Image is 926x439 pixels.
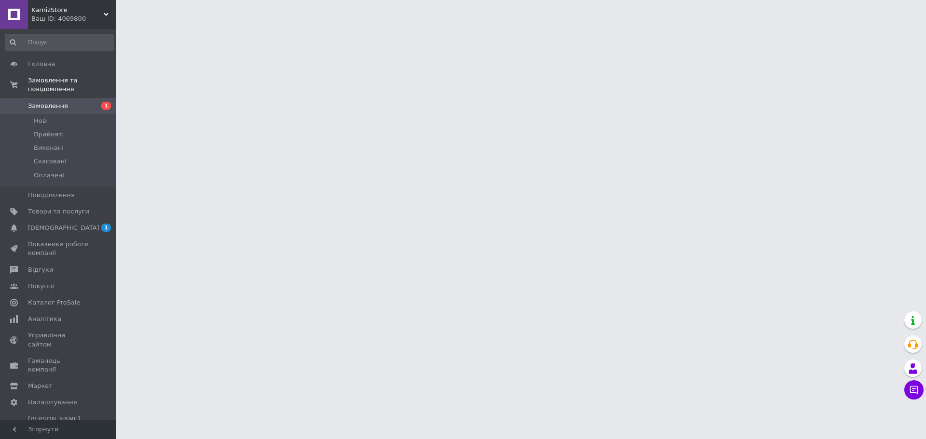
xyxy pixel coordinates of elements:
span: Маркет [28,382,53,390]
span: KarnizStore [31,6,104,14]
div: Ваш ID: 4069800 [31,14,116,23]
span: Виконані [34,144,64,152]
span: [DEMOGRAPHIC_DATA] [28,224,99,232]
input: Пошук [5,34,114,51]
span: Налаштування [28,398,77,407]
span: Повідомлення [28,191,75,200]
span: Головна [28,60,55,68]
span: Аналітика [28,315,61,323]
span: Оплачені [34,171,64,180]
span: Замовлення [28,102,68,110]
button: Чат з покупцем [904,380,924,399]
span: Нові [34,117,48,125]
span: Прийняті [34,130,64,139]
span: Замовлення та повідомлення [28,76,116,93]
span: 1 [101,102,111,110]
span: Каталог ProSale [28,298,80,307]
span: Гаманець компанії [28,357,89,374]
span: 1 [101,224,111,232]
span: Відгуки [28,266,53,274]
span: Товари та послуги [28,207,89,216]
span: Скасовані [34,157,67,166]
span: Управління сайтом [28,331,89,348]
span: Покупці [28,282,54,291]
span: Показники роботи компанії [28,240,89,257]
